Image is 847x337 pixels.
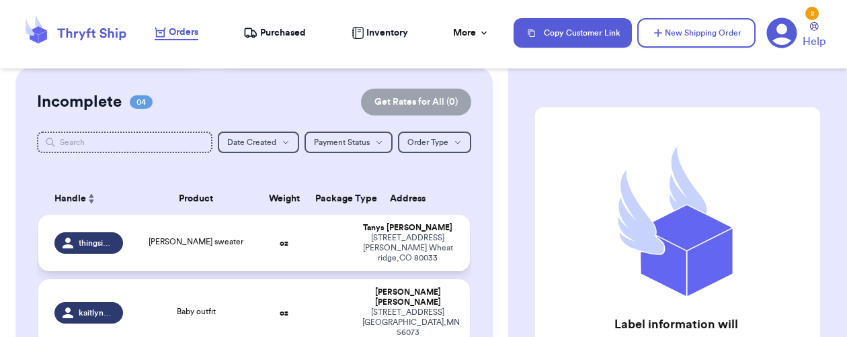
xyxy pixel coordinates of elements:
[362,233,454,263] div: [STREET_ADDRESS][PERSON_NAME] Wheat ridge , CO 80033
[280,309,288,317] strong: oz
[227,138,276,146] span: Date Created
[155,26,198,40] a: Orders
[261,183,307,215] th: Weight
[362,223,454,233] div: Tanys [PERSON_NAME]
[514,18,632,48] button: Copy Customer Link
[407,138,448,146] span: Order Type
[243,26,306,40] a: Purchased
[398,132,471,153] button: Order Type
[361,89,471,115] button: Get Rates for All (0)
[305,132,393,153] button: Payment Status
[149,238,243,246] span: [PERSON_NAME] sweater
[352,26,408,40] a: Inventory
[218,132,299,153] button: Date Created
[453,26,489,40] div: More
[130,95,153,109] span: 04
[280,239,288,247] strong: oz
[307,183,354,215] th: Package Type
[177,307,216,316] span: Baby outfit
[86,191,97,207] button: Sort ascending
[169,26,198,39] span: Orders
[37,91,122,113] h2: Incomplete
[79,238,115,248] span: thingsiwantandneed
[79,307,115,318] span: kaitlynb.2004
[54,192,86,206] span: Handle
[366,26,408,40] span: Inventory
[131,183,261,215] th: Product
[37,132,213,153] input: Search
[260,26,306,40] span: Purchased
[314,138,370,146] span: Payment Status
[354,183,471,215] th: Address
[362,287,454,307] div: [PERSON_NAME] [PERSON_NAME]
